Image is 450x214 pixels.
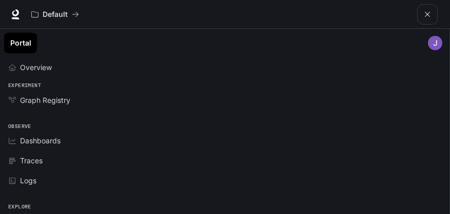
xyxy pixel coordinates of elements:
span: Graph Registry [20,95,70,105]
button: All workspaces [27,4,84,25]
a: Portal [4,33,37,53]
span: Dashboards [20,135,61,146]
p: Default [43,10,68,19]
a: Graph Registry [4,91,445,109]
span: Logs [20,175,36,186]
a: Logs [4,172,445,189]
a: Dashboards [4,132,445,149]
span: Overview [20,62,52,73]
a: Traces [4,152,445,169]
img: User avatar [428,36,442,50]
span: Traces [20,155,43,166]
a: Overview [4,58,445,76]
button: User avatar [425,33,445,53]
button: open drawer [417,4,438,25]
